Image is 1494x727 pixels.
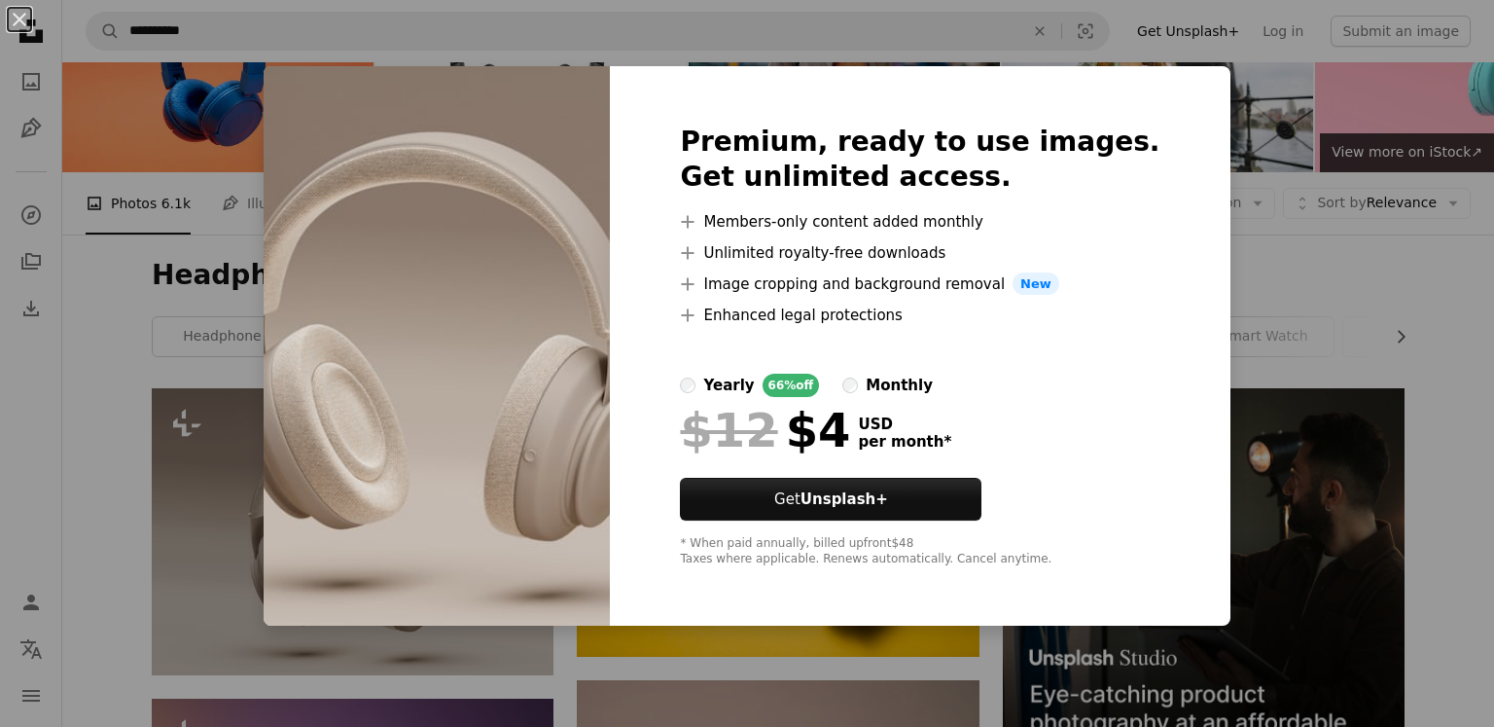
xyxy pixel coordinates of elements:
strong: Unsplash+ [800,491,888,508]
div: 66% off [763,374,820,397]
input: yearly66%off [680,378,695,393]
span: per month * [858,433,951,451]
div: $4 [680,405,850,455]
li: Enhanced legal protections [680,304,1159,327]
li: Unlimited royalty-free downloads [680,241,1159,265]
div: yearly [703,374,754,397]
input: monthly [842,378,858,393]
span: $12 [680,405,777,455]
button: GetUnsplash+ [680,478,981,521]
div: monthly [866,374,933,397]
li: Image cropping and background removal [680,273,1159,296]
span: USD [858,416,951,433]
li: Members-only content added monthly [680,210,1159,234]
img: premium_photo-1679513691474-73102089c117 [264,66,610,627]
span: New [1013,273,1059,296]
div: * When paid annually, billed upfront $48 Taxes where applicable. Renews automatically. Cancel any... [680,536,1159,567]
h2: Premium, ready to use images. Get unlimited access. [680,125,1159,195]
